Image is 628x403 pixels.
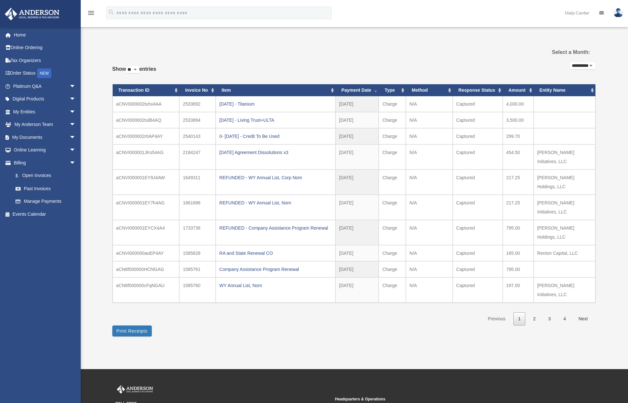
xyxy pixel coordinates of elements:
[216,84,335,96] th: Item: activate to sort column ascending
[5,67,86,80] a: Order StatusNEW
[179,112,216,128] td: 2533894
[113,128,180,144] td: aCNVI000002r0AP4AY
[5,156,86,169] a: Billingarrow_drop_down
[179,96,216,112] td: 2533892
[219,281,332,290] div: WY Annual List, Nom
[113,84,180,96] th: Transaction ID: activate to sort column ascending
[3,8,61,20] img: Anderson Advisors Platinum Portal
[453,84,503,96] th: Response Status: activate to sort column ascending
[219,198,332,207] div: REFUNDED - WY Annual List, Nom
[19,172,22,180] span: $
[219,265,332,274] div: Company Assistance Program Renewal
[5,41,86,54] a: Online Ordering
[179,128,216,144] td: 2540143
[335,128,379,144] td: [DATE]
[513,312,526,325] a: 1
[179,245,216,261] td: 1585828
[219,116,332,125] div: [DATE] - Living Trust+ULTA
[113,195,180,220] td: aCNVI000001EY7h4AG
[453,277,503,303] td: Captured
[574,312,593,325] a: Next
[379,128,406,144] td: Charge
[528,312,540,325] a: 2
[179,144,216,170] td: 2184247
[406,112,453,128] td: N/A
[483,312,510,325] a: Previous
[335,396,550,403] small: Headquarters & Operations
[5,118,86,131] a: My Anderson Teamarrow_drop_down
[335,195,379,220] td: [DATE]
[113,245,180,261] td: aCNVI000000aoEP4AY
[406,170,453,195] td: N/A
[9,182,82,195] a: Past Invoices
[534,195,595,220] td: [PERSON_NAME] Initiatives, LLC
[453,128,503,144] td: Captured
[219,173,332,182] div: REFUNDED - WY Annual List, Corp Nom
[534,277,595,303] td: [PERSON_NAME] Initiatives, LLC
[5,208,86,221] a: Events Calendar
[335,84,379,96] th: Payment Date: activate to sort column ascending
[379,112,406,128] td: Charge
[503,128,534,144] td: 299.70
[69,105,82,119] span: arrow_drop_down
[335,96,379,112] td: [DATE]
[219,132,332,141] div: 0- [DATE] - Credit To Be Used
[406,128,453,144] td: N/A
[379,170,406,195] td: Charge
[503,245,534,261] td: 165.00
[335,144,379,170] td: [DATE]
[179,170,216,195] td: 1649311
[113,170,180,195] td: aCNVI000001EY9J4AW
[406,84,453,96] th: Method: activate to sort column ascending
[69,144,82,157] span: arrow_drop_down
[379,245,406,261] td: Charge
[503,144,534,170] td: 454.50
[219,148,332,157] div: [DATE] Agreement Dissolutions x3
[379,84,406,96] th: Type: activate to sort column ascending
[406,144,453,170] td: N/A
[335,220,379,245] td: [DATE]
[113,112,180,128] td: aCNVI000002tulB4AQ
[503,112,534,128] td: 3,500.00
[335,170,379,195] td: [DATE]
[5,93,86,106] a: Digital Productsarrow_drop_down
[503,195,534,220] td: 217.25
[379,277,406,303] td: Charge
[179,277,216,303] td: 1585760
[335,277,379,303] td: [DATE]
[534,245,595,261] td: Renton Capital, LLC
[379,261,406,277] td: Charge
[69,118,82,131] span: arrow_drop_down
[503,96,534,112] td: 4,000.00
[519,48,590,57] label: Select a Month:
[113,277,180,303] td: aCN6f000000cFqNGAU
[87,9,95,17] i: menu
[5,80,86,93] a: Platinum Q&Aarrow_drop_down
[453,245,503,261] td: Captured
[179,261,216,277] td: 1585761
[534,220,595,245] td: [PERSON_NAME] Holdings, LLC
[379,195,406,220] td: Charge
[5,28,86,41] a: Home
[559,312,571,325] a: 4
[179,84,216,96] th: Invoice No: activate to sort column ascending
[453,96,503,112] td: Captured
[453,195,503,220] td: Captured
[37,68,51,78] div: NEW
[534,84,595,96] th: Entity Name: activate to sort column ascending
[108,9,115,16] i: search
[113,96,180,112] td: aCNVI000002tuhx4AA
[179,195,216,220] td: 1661686
[219,249,332,258] div: RA and State Renewal CO
[406,261,453,277] td: N/A
[5,54,86,67] a: Tax Organizers
[503,170,534,195] td: 217.25
[453,112,503,128] td: Captured
[69,93,82,106] span: arrow_drop_down
[5,144,86,157] a: Online Learningarrow_drop_down
[453,261,503,277] td: Captured
[126,66,139,74] select: Showentries
[87,11,95,17] a: menu
[543,312,556,325] a: 3
[335,261,379,277] td: [DATE]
